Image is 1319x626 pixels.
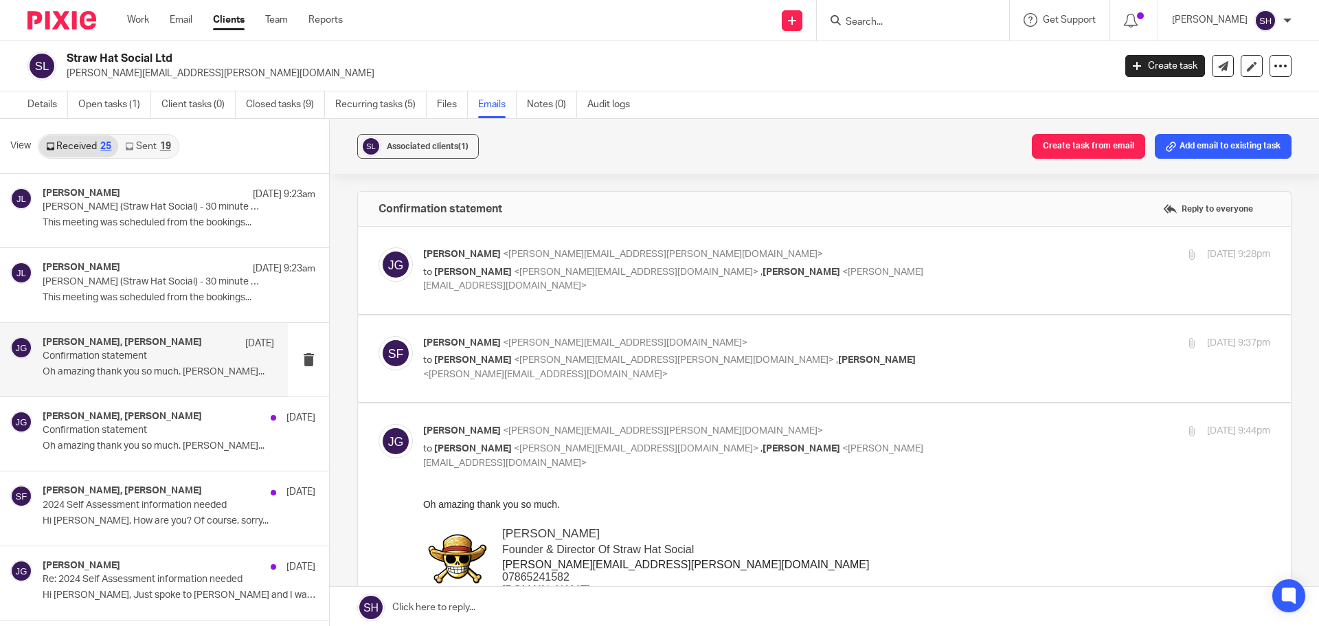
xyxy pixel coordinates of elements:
span: [PERSON_NAME] [423,426,501,436]
p: Hi [PERSON_NAME], Just spoke to [PERSON_NAME] and I want to... [43,590,315,601]
h4: [PERSON_NAME] [43,560,120,572]
span: <[PERSON_NAME][EMAIL_ADDRESS][DOMAIN_NAME]> [423,444,923,468]
td: [PERSON_NAME] [79,28,446,43]
p: [DATE] [245,337,274,350]
img: svg%3E [27,52,56,80]
p: [DATE] 9:23am [253,262,315,276]
img: svg%3E [379,336,413,370]
div: 19 [160,142,171,151]
span: <[PERSON_NAME][EMAIL_ADDRESS][DOMAIN_NAME]> [514,267,758,277]
p: [PERSON_NAME] (Straw Hat Social) - 30 minute meeting [43,201,261,213]
p: This meeting was scheduled from the bookings... [43,292,315,304]
img: svg%3E [10,188,32,210]
a: Closed tasks (9) [246,91,325,118]
img: svg%3E [10,560,32,582]
span: to [423,444,432,454]
a: Sent19 [118,135,177,157]
span: , [836,355,838,365]
span: [PERSON_NAME] [434,444,512,454]
label: Reply to everyone [1160,199,1256,219]
p: [DATE] 9:37pm [1207,336,1270,350]
span: [PERSON_NAME] [423,249,501,259]
span: <[PERSON_NAME][EMAIL_ADDRESS][DOMAIN_NAME]> [514,444,758,454]
span: [PERSON_NAME] [423,338,501,348]
p: [DATE] [286,411,315,425]
p: Oh amazing thank you so much. [PERSON_NAME]... [43,366,274,378]
img: Pixie [27,11,96,30]
h4: [PERSON_NAME], [PERSON_NAME] [43,485,202,497]
span: , [760,444,763,454]
p: [DATE] [286,485,315,499]
p: This meeting was scheduled from the bookings... [43,217,315,229]
span: , [760,267,763,277]
button: Add email to existing task [1155,134,1292,159]
span: [PERSON_NAME] [434,267,512,277]
span: Of Straw Hat Social [175,46,271,58]
span: [PERSON_NAME] [838,355,916,365]
button: Associated clients(1) [357,134,479,159]
p: [PERSON_NAME][EMAIL_ADDRESS][PERSON_NAME][DOMAIN_NAME] [67,67,1105,80]
p: Re: 2024 Self Assessment information needed [43,574,261,585]
span: Founder & Director [79,46,172,58]
p: [DATE] 9:28pm [1207,247,1270,262]
span: Get Support [1043,15,1096,25]
a: 07865241582 [79,74,146,85]
span: <[PERSON_NAME][EMAIL_ADDRESS][PERSON_NAME][DOMAIN_NAME]> [503,426,823,436]
a: Work [127,13,149,27]
span: (1) [458,142,469,150]
h4: [PERSON_NAME], [PERSON_NAME] [43,337,202,348]
span: <[PERSON_NAME][EMAIL_ADDRESS][PERSON_NAME][DOMAIN_NAME]> [503,249,823,259]
p: Confirmation statement [43,350,228,362]
p: Hi [PERSON_NAME], How are you? Of course, sorry... [43,515,315,527]
p: Oh amazing thank you so much. [PERSON_NAME]... [43,440,315,452]
p: [DATE] 9:23am [253,188,315,201]
img: svg%3E [361,136,381,157]
h4: [PERSON_NAME] [43,188,120,199]
img: svg%3E [379,247,413,282]
a: Client tasks (0) [161,91,236,118]
h4: [PERSON_NAME], [PERSON_NAME] [43,411,202,423]
h4: Confirmation statement [379,202,502,216]
p: [DATE] 9:44pm [1207,424,1270,438]
h4: [PERSON_NAME] [43,262,120,273]
a: Files [437,91,468,118]
img: svg%3E [10,485,32,507]
img: svg%3E [10,337,32,359]
span: [PERSON_NAME] [763,267,840,277]
p: [DATE] [286,560,315,574]
span: [PERSON_NAME] [763,444,840,454]
a: Email [170,13,192,27]
a: Emails [478,91,517,118]
span: to [423,355,432,365]
button: Create task from email [1032,134,1145,159]
a: Clients [213,13,245,27]
span: <[PERSON_NAME][EMAIL_ADDRESS][DOMAIN_NAME]> [503,338,747,348]
span: <[PERSON_NAME][EMAIL_ADDRESS][PERSON_NAME][DOMAIN_NAME]> [514,355,834,365]
a: Team [265,13,288,27]
img: svg%3E [1254,10,1276,32]
p: [PERSON_NAME] (Straw Hat Social) - 30 minute meeting [43,276,261,288]
img: svg%3E [379,424,413,458]
a: Details [27,91,68,118]
a: [DOMAIN_NAME] [79,87,167,98]
a: Create task [1125,55,1205,77]
span: [PERSON_NAME] [434,355,512,365]
span: to [423,267,432,277]
a: Reports [308,13,343,27]
p: [PERSON_NAME] [1172,13,1248,27]
img: svg%3E [10,262,32,284]
a: [PERSON_NAME][EMAIL_ADDRESS][PERSON_NAME][DOMAIN_NAME] [79,61,446,73]
a: Received25 [39,135,118,157]
input: Search [844,16,968,29]
a: Recurring tasks (5) [335,91,427,118]
div: 25 [100,142,111,151]
span: View [10,139,31,153]
span: <[PERSON_NAME][EMAIL_ADDRESS][DOMAIN_NAME]> [423,370,668,379]
p: Confirmation statement [43,425,261,436]
span: Associated clients [387,142,469,150]
a: Open tasks (1) [78,91,151,118]
a: Audit logs [587,91,640,118]
img: svg%3E [10,411,32,433]
p: 2024 Self Assessment information needed [43,500,261,511]
h2: Straw Hat Social Ltd [67,52,897,66]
